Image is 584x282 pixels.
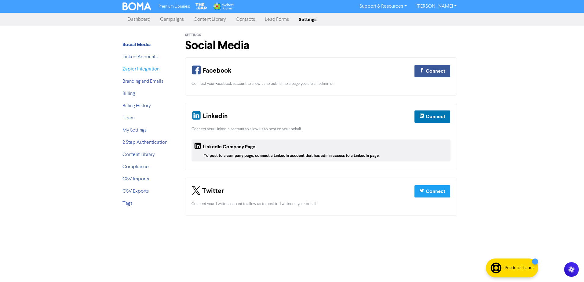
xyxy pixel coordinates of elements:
[412,2,462,11] a: [PERSON_NAME]
[553,253,584,282] iframe: Chat Widget
[185,103,457,170] div: Your Linkedin and Company Page Connection
[122,79,163,84] a: Branding and Emails
[231,13,260,26] a: Contacts
[194,142,255,153] div: LinkedIn Company Page
[122,128,147,133] a: My Settings
[426,188,445,195] div: Connect
[213,2,233,10] img: Wolters Kluwer
[185,33,201,37] span: Settings
[294,13,321,26] a: Settings
[192,184,224,199] div: Twitter
[122,116,135,121] a: Team
[185,38,457,52] h1: Social Media
[355,2,412,11] a: Support & Resources
[159,5,190,9] span: Premium Libraries:
[122,42,151,48] strong: Social Media
[192,201,451,207] div: Connect your Twitter account to allow us to post to Twitter on your behalf.
[414,110,451,123] button: Connect
[192,81,451,87] div: Connect your Facebook account to allow us to publish to a page you are an admin of.
[414,185,451,198] button: Connect
[122,189,149,194] a: CSV Exports
[122,201,133,206] a: Tags
[192,64,231,78] div: Facebook
[426,67,445,75] div: Connect
[122,164,149,169] a: Compliance
[414,65,451,78] button: Connect
[195,2,208,10] img: The Gap
[122,2,151,10] img: BOMA Logo
[185,178,457,216] div: Your Twitter Connection
[122,103,151,108] a: Billing History
[189,13,231,26] a: Content Library
[122,67,159,72] a: Zapier Integration
[192,109,228,124] div: Linkedin
[204,153,448,159] div: To post to a company page, connect a LinkedIn account that has admin access to a LinkedIn page.
[122,55,158,60] a: Linked Accounts
[426,113,445,120] div: Connect
[122,152,155,157] a: Content Library
[260,13,294,26] a: Lead Forms
[122,91,135,96] a: Billing
[185,57,457,96] div: Your Facebook Connection
[122,13,155,26] a: Dashboard
[122,177,149,182] a: CSV Imports
[155,13,189,26] a: Campaigns
[122,140,167,145] a: 2 Step Authentication
[122,42,151,47] a: Social Media
[192,126,451,132] div: Connect your LinkedIn account to allow us to post on your behalf.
